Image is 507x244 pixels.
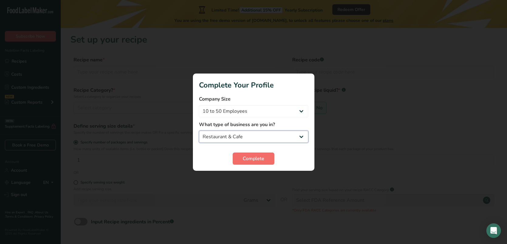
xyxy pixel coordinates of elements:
div: Open Intercom Messenger [486,223,501,238]
label: What type of business are you in? [199,121,308,128]
span: Complete [243,155,264,162]
h1: Complete Your Profile [199,80,308,91]
label: Company Size [199,95,308,103]
button: Complete [233,153,274,165]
